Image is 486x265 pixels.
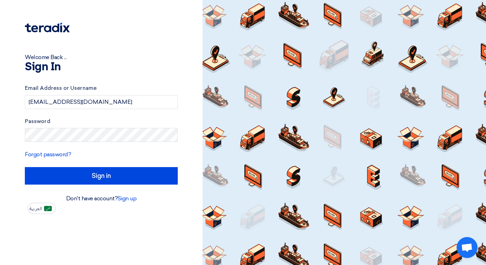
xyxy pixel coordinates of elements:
img: Teradix logo [25,23,70,33]
input: Sign in [25,167,178,185]
label: Email Address or Username [25,84,178,92]
a: Open chat [457,237,478,258]
span: العربية [29,206,42,211]
a: Forgot password? [25,151,71,158]
div: Welcome Back ... [25,53,178,62]
div: Don't have account? [25,194,178,203]
h1: Sign In [25,62,178,73]
img: ar-AR.png [44,206,52,211]
a: Sign up [118,195,137,202]
button: العربية [28,203,56,214]
label: Password [25,117,178,126]
input: Enter your business email or username [25,95,178,109]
